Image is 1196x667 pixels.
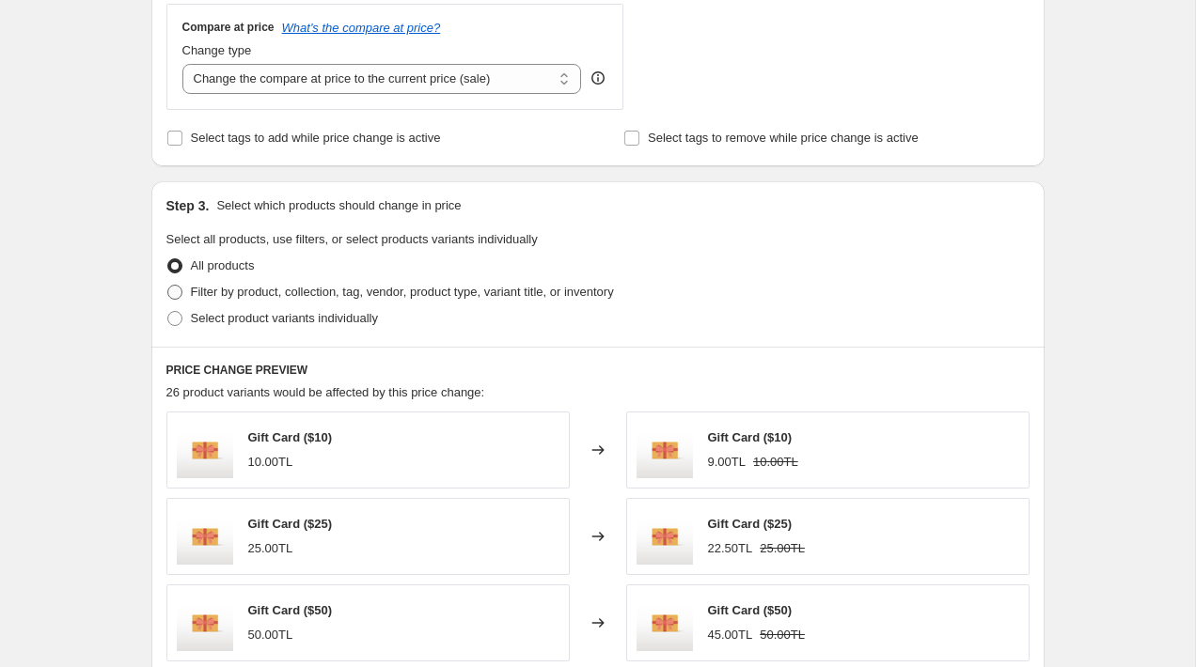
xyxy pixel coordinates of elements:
img: gift_card_80x.png [637,595,693,651]
span: Gift Card ($10) [248,430,333,444]
h2: Step 3. [166,196,210,215]
span: All products [191,258,255,272]
span: Gift Card ($50) [708,603,793,617]
span: 26 product variants would be affected by this price change: [166,385,485,399]
span: Filter by product, collection, tag, vendor, product type, variant title, or inventory [191,285,614,299]
span: Gift Card ($50) [248,603,333,617]
span: Select all products, use filters, or select products variants individually [166,232,538,246]
img: gift_card_80x.png [177,508,233,565]
div: 22.50TL [708,539,753,558]
span: Select product variants individually [191,311,378,325]
div: 10.00TL [248,453,293,472]
p: Select which products should change in price [216,196,461,215]
span: Gift Card ($25) [248,517,333,531]
div: 9.00TL [708,453,746,472]
img: gift_card_80x.png [637,422,693,478]
span: Select tags to add while price change is active [191,131,441,145]
img: gift_card_80x.png [177,422,233,478]
span: Change type [182,43,252,57]
div: 50.00TL [248,626,293,644]
button: What's the compare at price? [282,21,441,35]
span: Gift Card ($10) [708,430,793,444]
span: Gift Card ($25) [708,517,793,531]
strike: 10.00TL [753,453,798,472]
h6: PRICE CHANGE PREVIEW [166,363,1030,378]
span: Select tags to remove while price change is active [648,131,919,145]
div: help [589,69,607,87]
img: gift_card_80x.png [177,595,233,651]
strike: 25.00TL [760,539,805,558]
img: gift_card_80x.png [637,508,693,565]
strike: 50.00TL [760,626,805,644]
div: 25.00TL [248,539,293,558]
h3: Compare at price [182,20,275,35]
div: 45.00TL [708,626,753,644]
